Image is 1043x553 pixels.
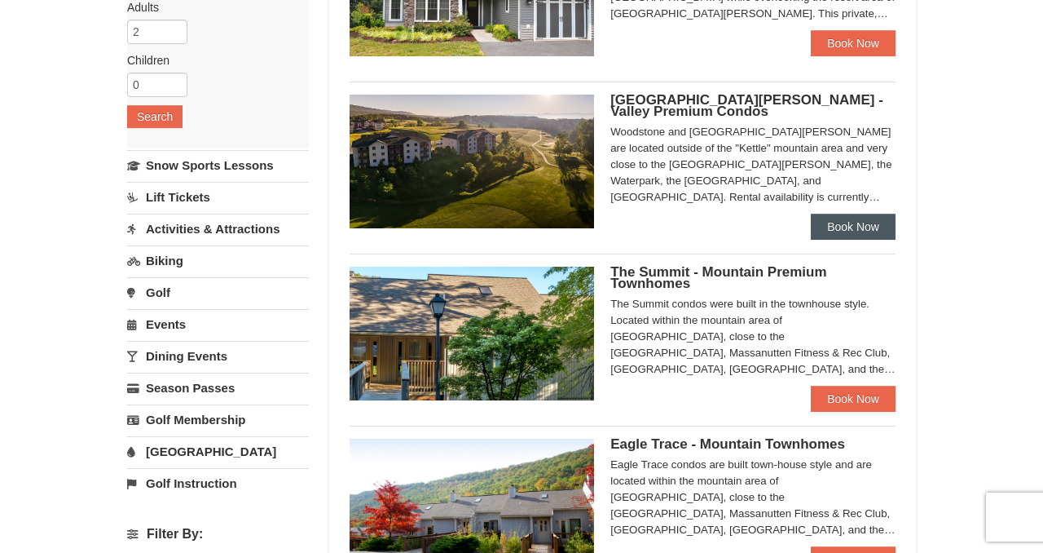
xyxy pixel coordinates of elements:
a: Golf Instruction [127,468,309,498]
span: Eagle Trace - Mountain Townhomes [610,436,845,452]
div: Eagle Trace condos are built town-house style and are located within the mountain area of [GEOGRA... [610,457,896,538]
img: 19219041-4-ec11c166.jpg [350,95,594,228]
h4: Filter By: [127,527,309,542]
div: Woodstone and [GEOGRAPHIC_DATA][PERSON_NAME] are located outside of the "Kettle" mountain area an... [610,124,896,206]
a: Golf Membership [127,405,309,435]
a: Events [127,309,309,339]
a: Season Passes [127,373,309,403]
a: Book Now [811,214,896,240]
a: Book Now [811,386,896,412]
button: Search [127,105,183,128]
div: The Summit condos were built in the townhouse style. Located within the mountain area of [GEOGRAP... [610,296,896,378]
a: Lift Tickets [127,182,309,212]
a: [GEOGRAPHIC_DATA] [127,436,309,467]
a: Golf [127,277,309,307]
a: Dining Events [127,341,309,371]
span: [GEOGRAPHIC_DATA][PERSON_NAME] - Valley Premium Condos [610,92,883,119]
a: Snow Sports Lessons [127,150,309,180]
a: Activities & Attractions [127,214,309,244]
span: The Summit - Mountain Premium Townhomes [610,264,826,291]
img: 19219034-1-0eee7e00.jpg [350,267,594,400]
label: Children [127,52,297,69]
a: Book Now [811,30,896,56]
a: Biking [127,246,309,276]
